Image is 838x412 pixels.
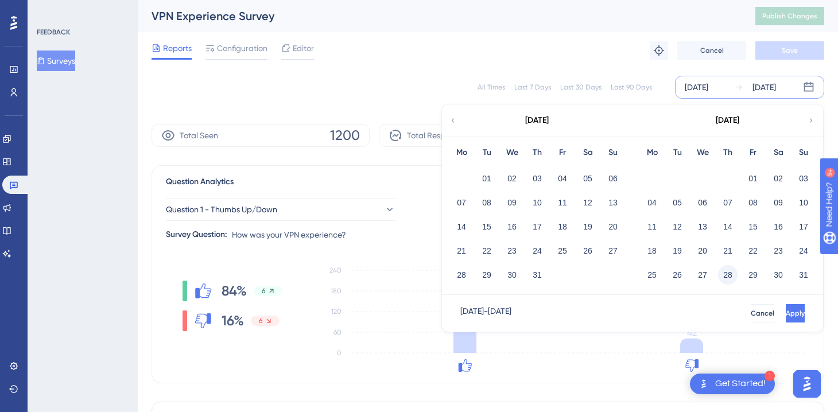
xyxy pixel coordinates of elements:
button: 31 [527,265,547,285]
div: Sa [766,146,791,160]
tspan: 120 [331,308,342,316]
button: 03 [794,169,813,188]
button: Question 1 - Thumbs Up/Down [166,198,395,221]
span: 6 [259,316,262,325]
div: Open Get Started! checklist, remaining modules: 1 [690,374,775,394]
tspan: 240 [329,266,342,274]
button: 19 [668,241,687,261]
button: 28 [718,265,738,285]
button: 29 [477,265,496,285]
button: 13 [693,217,712,236]
button: 24 [527,241,547,261]
div: 1 [765,371,775,381]
div: Tu [474,146,499,160]
button: 09 [769,193,788,212]
div: Sa [575,146,600,160]
button: Save [755,41,824,60]
div: Last 7 Days [514,83,551,92]
div: [DATE] [525,114,549,127]
iframe: UserGuiding AI Assistant Launcher [790,367,824,401]
button: 07 [452,193,471,212]
button: 22 [743,241,763,261]
span: Save [782,46,798,55]
button: Cancel [751,304,774,322]
div: All Times [478,83,505,92]
button: 18 [553,217,572,236]
button: Publish Changes [755,7,824,25]
tspan: 0 [337,349,342,357]
div: Last 90 Days [611,83,652,92]
button: 10 [794,193,813,212]
button: 16 [769,217,788,236]
button: 15 [477,217,496,236]
button: 29 [743,265,763,285]
button: 27 [693,265,712,285]
button: 23 [769,241,788,261]
button: 17 [527,217,547,236]
button: 26 [578,241,598,261]
span: 16% [222,312,244,330]
div: FEEDBACK [37,28,70,37]
tspan: 180 [331,287,342,295]
span: Apply [786,309,805,318]
button: 08 [477,193,496,212]
button: 04 [553,169,572,188]
button: 08 [743,193,763,212]
span: Question 1 - Thumbs Up/Down [166,203,277,216]
button: 17 [794,217,813,236]
span: How was your VPN experience? [232,228,346,242]
div: [DATE] [685,80,708,94]
button: 26 [668,265,687,285]
div: Th [715,146,740,160]
button: 13 [603,193,623,212]
div: Survey Question: [166,228,227,242]
button: 21 [452,241,471,261]
div: [DATE] [752,80,776,94]
div: [DATE] [716,114,739,127]
button: 20 [693,241,712,261]
button: 06 [693,193,712,212]
button: 25 [553,241,572,261]
button: 04 [642,193,662,212]
button: 18 [642,241,662,261]
button: 28 [452,265,471,285]
button: 01 [743,169,763,188]
button: 14 [718,217,738,236]
tspan: 60 [333,328,342,336]
div: Su [791,146,816,160]
button: 30 [769,265,788,285]
div: Get Started! [715,378,766,390]
button: 30 [502,265,522,285]
div: We [690,146,715,160]
button: 15 [743,217,763,236]
span: Total Responses [407,129,466,142]
div: Fr [550,146,575,160]
button: 11 [642,217,662,236]
div: [DATE] - [DATE] [460,304,511,322]
button: 27 [603,241,623,261]
span: 84% [222,282,247,300]
span: Cancel [700,46,724,55]
span: 6 [262,286,265,296]
button: 07 [718,193,738,212]
button: 16 [502,217,522,236]
button: 12 [668,217,687,236]
button: 12 [578,193,598,212]
button: 05 [578,169,598,188]
button: 14 [452,217,471,236]
button: 22 [477,241,496,261]
button: 20 [603,217,623,236]
div: Tu [665,146,690,160]
div: Th [525,146,550,160]
button: 23 [502,241,522,261]
span: Editor [293,41,314,55]
tspan: 42 [687,327,697,338]
span: Question Analytics [166,175,234,189]
div: Su [600,146,626,160]
button: 24 [794,241,813,261]
button: Apply [786,304,805,322]
button: 05 [668,193,687,212]
div: 9+ [78,6,85,15]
